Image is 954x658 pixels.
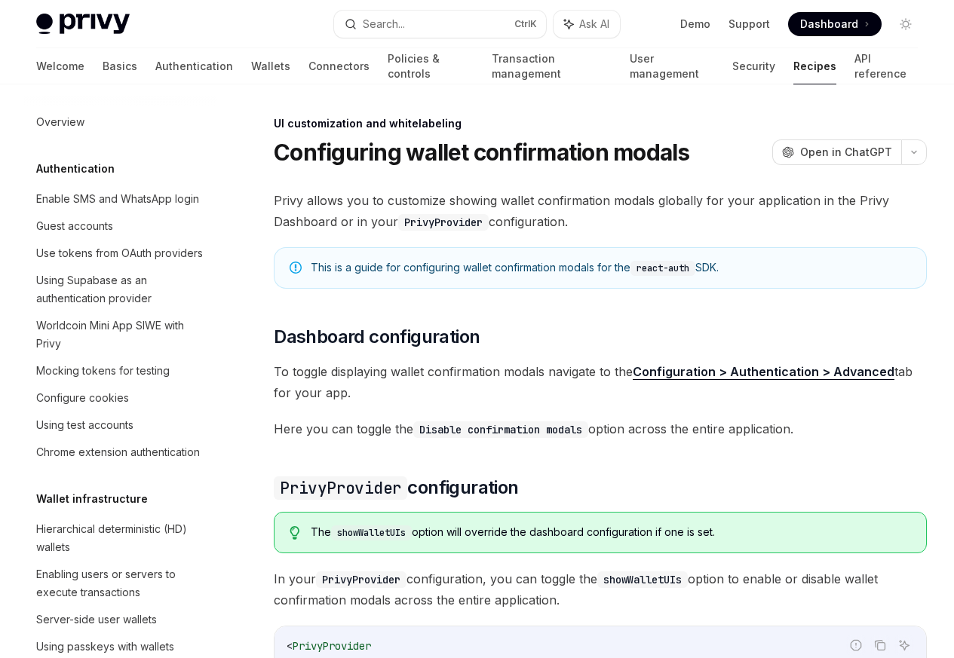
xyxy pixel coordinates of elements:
code: PrivyProvider [398,214,489,231]
h5: Wallet infrastructure [36,490,148,508]
span: Open in ChatGPT [800,145,892,160]
a: Using Supabase as an authentication provider [24,267,217,312]
div: Configure cookies [36,389,129,407]
span: < [287,639,293,653]
a: Policies & controls [388,48,474,84]
img: light logo [36,14,130,35]
span: Privy allows you to customize showing wallet confirmation modals globally for your application in... [274,190,927,232]
svg: Tip [290,526,300,540]
span: Dashboard configuration [274,325,480,349]
a: Basics [103,48,137,84]
code: Disable confirmation modals [413,421,588,438]
a: Dashboard [788,12,882,36]
a: Recipes [793,48,836,84]
a: Configuration > Authentication > Advanced [633,364,894,380]
div: Use tokens from OAuth providers [36,244,203,262]
button: Copy the contents from the code block [870,635,890,655]
span: Here you can toggle the option across the entire application. [274,418,927,439]
a: Worldcoin Mini App SIWE with Privy [24,312,217,357]
div: Hierarchical deterministic (HD) wallets [36,520,208,556]
span: configuration [274,476,518,500]
code: showWalletUIs [331,525,412,540]
div: Using test accounts [36,416,133,434]
h1: Configuring wallet confirmation modals [274,139,690,166]
a: Server-side user wallets [24,606,217,633]
a: Hierarchical deterministic (HD) wallets [24,516,217,561]
code: PrivyProvider [316,571,406,588]
a: Enable SMS and WhatsApp login [24,185,217,213]
a: Guest accounts [24,213,217,240]
a: Transaction management [492,48,611,84]
button: Ask AI [554,11,620,38]
div: Chrome extension authentication [36,443,200,461]
button: Ask AI [894,635,914,655]
a: Chrome extension authentication [24,439,217,466]
button: Report incorrect code [846,635,866,655]
svg: Note [290,262,302,274]
div: Server-side user wallets [36,611,157,629]
a: Wallets [251,48,290,84]
div: Using passkeys with wallets [36,638,174,656]
h5: Authentication [36,160,115,178]
div: Using Supabase as an authentication provider [36,271,208,308]
button: Search...CtrlK [334,11,546,38]
a: Enabling users or servers to execute transactions [24,561,217,606]
span: PrivyProvider [293,639,371,653]
span: In your configuration, you can toggle the option to enable or disable wallet confirmation modals ... [274,568,927,611]
span: Dashboard [800,17,858,32]
button: Open in ChatGPT [772,139,901,165]
div: Enable SMS and WhatsApp login [36,190,199,208]
code: react-auth [630,261,695,276]
code: showWalletUIs [597,571,688,588]
div: The option will override the dashboard configuration if one is set. [311,525,911,540]
span: Ctrl K [514,18,537,30]
a: Configure cookies [24,384,217,412]
a: Use tokens from OAuth providers [24,240,217,267]
span: To toggle displaying wallet confirmation modals navigate to the tab for your app. [274,361,927,403]
div: Guest accounts [36,217,113,235]
a: Security [732,48,775,84]
div: Mocking tokens for testing [36,362,170,380]
code: PrivyProvider [274,476,407,500]
span: Ask AI [579,17,609,32]
a: API reference [854,48,918,84]
a: Overview [24,109,217,136]
a: Using test accounts [24,412,217,439]
div: This is a guide for configuring wallet confirmation modals for the SDK. [311,260,911,276]
a: Mocking tokens for testing [24,357,217,384]
a: Support [729,17,770,32]
div: Search... [363,15,405,33]
div: Enabling users or servers to execute transactions [36,565,208,601]
a: Authentication [155,48,233,84]
div: Overview [36,113,84,131]
div: Worldcoin Mini App SIWE with Privy [36,317,208,353]
button: Toggle dark mode [894,12,918,36]
a: Demo [680,17,710,32]
a: Connectors [308,48,370,84]
a: User management [630,48,715,84]
a: Welcome [36,48,84,84]
div: UI customization and whitelabeling [274,116,927,131]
